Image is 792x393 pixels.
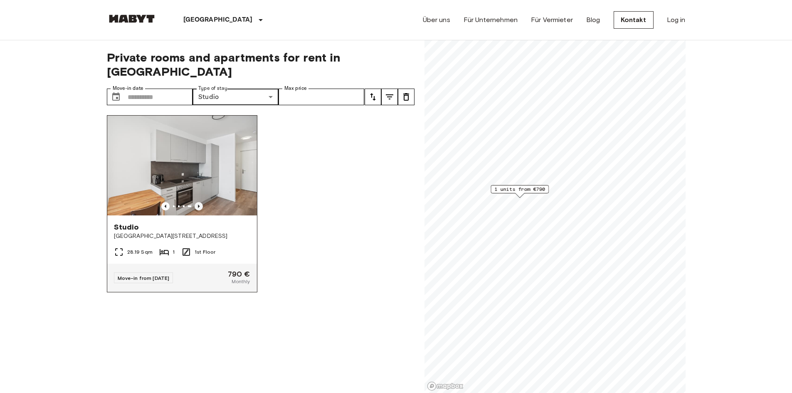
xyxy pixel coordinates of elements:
[114,222,139,232] span: Studio
[381,89,398,105] button: tune
[228,270,250,278] span: 790 €
[614,11,654,29] a: Kontakt
[108,89,124,105] button: Choose date
[427,381,464,391] a: Mapbox logo
[192,89,279,105] div: Studio
[423,15,450,25] a: Über uns
[198,85,227,92] label: Type of stay
[118,275,170,281] span: Move-in from [DATE]
[494,185,545,193] span: 1 units from €790
[586,15,600,25] a: Blog
[107,50,415,79] span: Private rooms and apartments for rent in [GEOGRAPHIC_DATA]
[398,89,415,105] button: tune
[491,185,549,198] div: Map marker
[173,248,175,256] span: 1
[464,15,518,25] a: Für Unternehmen
[195,202,203,210] button: Previous image
[365,89,381,105] button: tune
[232,278,250,285] span: Monthly
[284,85,307,92] label: Max price
[531,15,573,25] a: Für Vermieter
[161,202,170,210] button: Previous image
[107,115,257,292] a: Previous imagePrevious imageStudio[GEOGRAPHIC_DATA][STREET_ADDRESS]28.19 Sqm11st FloorMove-in fro...
[113,85,143,92] label: Move-in date
[107,116,257,215] img: Marketing picture of unit AT-21-001-012-01
[127,248,153,256] span: 28.19 Sqm
[183,15,253,25] p: [GEOGRAPHIC_DATA]
[114,232,250,240] span: [GEOGRAPHIC_DATA][STREET_ADDRESS]
[107,15,157,23] img: Habyt
[195,248,215,256] span: 1st Floor
[667,15,686,25] a: Log in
